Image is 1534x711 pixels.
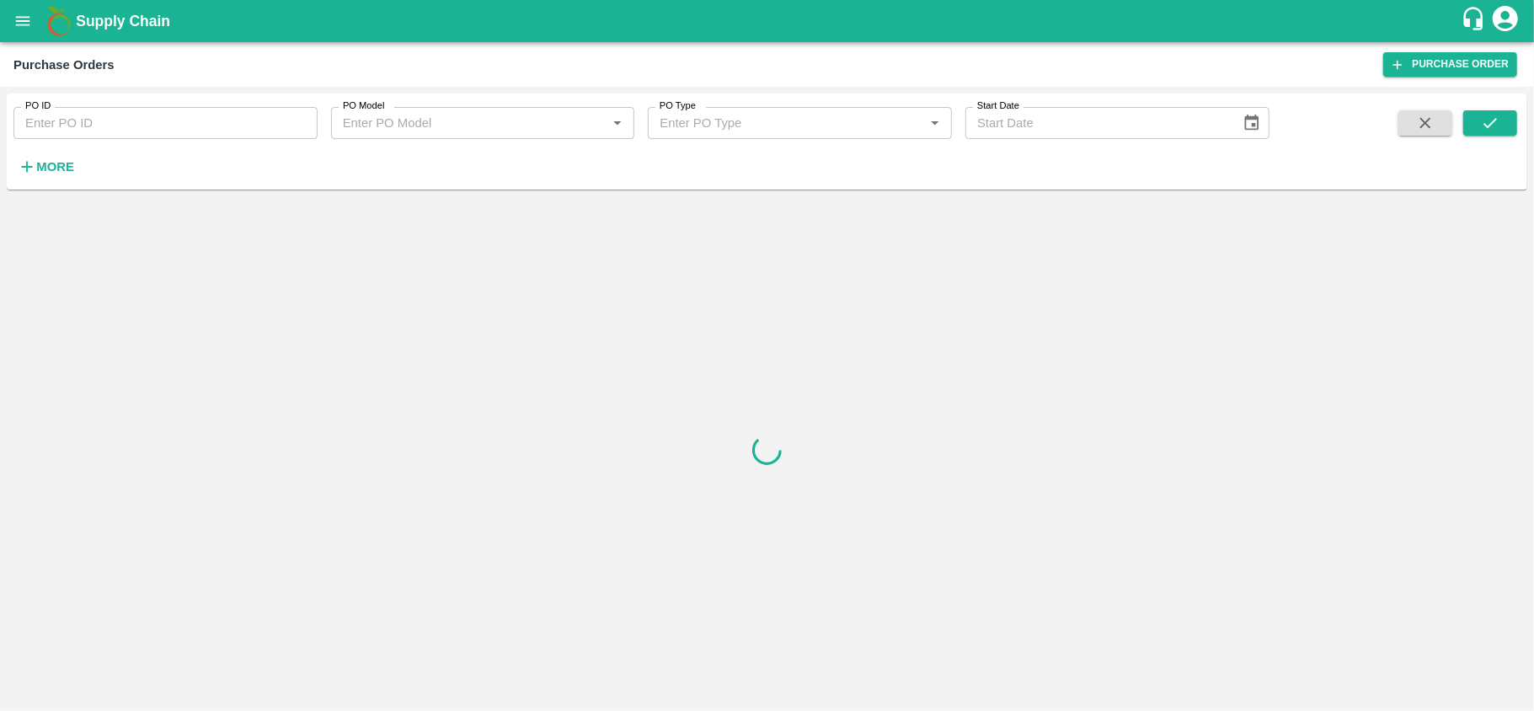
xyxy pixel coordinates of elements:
[653,112,919,134] input: Enter PO Type
[1490,3,1521,39] div: account of current user
[13,152,78,181] button: More
[977,99,1019,113] label: Start Date
[36,160,74,174] strong: More
[1236,107,1268,139] button: Choose date
[42,4,76,38] img: logo
[343,99,385,113] label: PO Model
[76,9,1461,33] a: Supply Chain
[13,107,318,139] input: Enter PO ID
[1461,6,1490,36] div: customer-support
[336,112,602,134] input: Enter PO Model
[1383,52,1517,77] a: Purchase Order
[607,112,628,134] button: Open
[76,13,170,29] b: Supply Chain
[13,54,115,76] div: Purchase Orders
[924,112,946,134] button: Open
[3,2,42,40] button: open drawer
[25,99,51,113] label: PO ID
[660,99,696,113] label: PO Type
[965,107,1228,139] input: Start Date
